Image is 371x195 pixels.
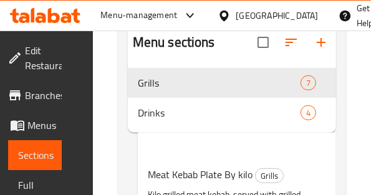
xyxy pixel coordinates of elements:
[18,148,54,163] span: Sections
[138,75,301,90] span: Grills
[25,43,56,73] span: Edit Restaurant
[100,8,177,23] div: Menu-management
[128,68,336,98] div: Grills7
[306,27,336,57] button: Add section
[255,168,284,183] div: Grills
[236,9,318,22] div: [GEOGRAPHIC_DATA]
[148,165,253,184] span: Meat Kebab Plate By kilo
[301,105,316,120] div: items
[8,140,64,170] a: Sections
[301,107,316,119] span: 4
[133,33,215,52] h2: Menu sections
[301,77,316,89] span: 7
[128,63,336,133] nav: Menu sections
[256,169,283,183] span: Grills
[128,98,336,128] div: Drinks4
[301,75,316,90] div: items
[250,29,276,55] span: Select all sections
[27,118,56,133] span: Menus
[138,105,301,120] span: Drinks
[25,88,56,103] span: Branches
